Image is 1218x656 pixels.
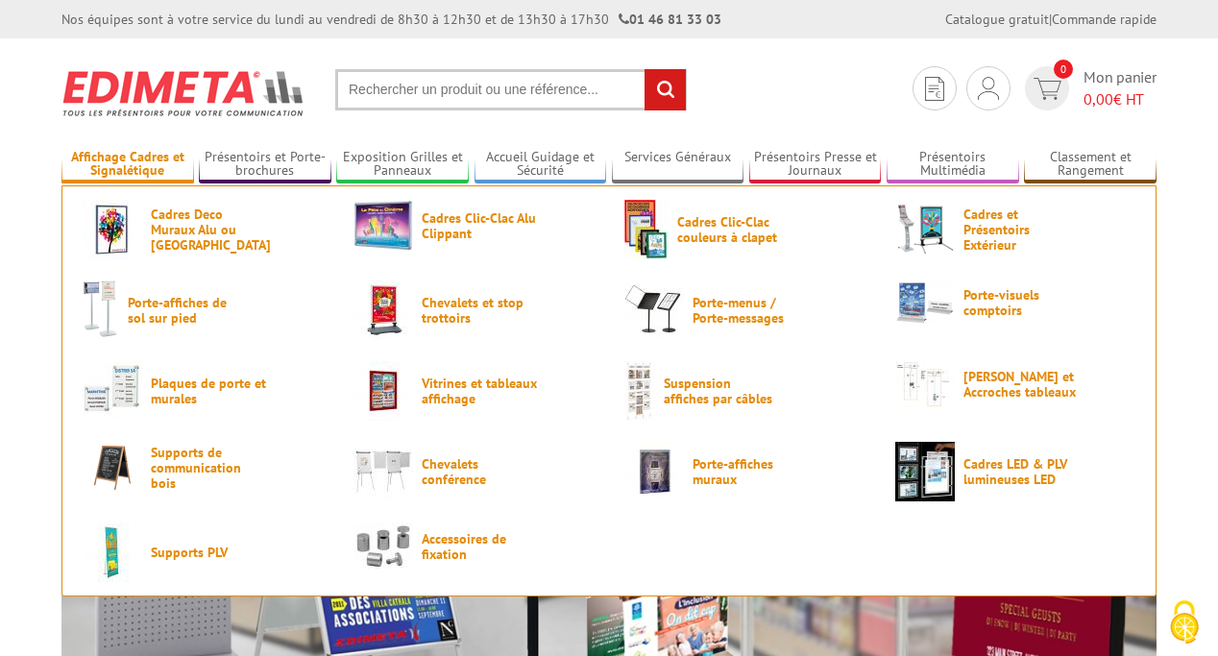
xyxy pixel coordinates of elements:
[353,361,413,421] img: Vitrines et tableaux affichage
[693,295,808,326] span: Porte-menus / Porte-messages
[83,280,323,340] a: Porte-affiches de sol sur pied
[1052,11,1157,28] a: Commande rapide
[61,149,194,181] a: Affichage Cadres et Signalétique
[1024,149,1157,181] a: Classement et Rangement
[422,376,537,406] span: Vitrines et tableaux affichage
[83,200,142,259] img: Cadres Deco Muraux Alu ou Bois
[895,442,1135,501] a: Cadres LED & PLV lumineuses LED
[612,149,744,181] a: Services Généraux
[895,280,955,325] img: Porte-visuels comptoirs
[422,295,537,326] span: Chevalets et stop trottoirs
[624,361,865,421] a: Suspension affiches par câbles
[353,442,413,501] img: Chevalets conférence
[1084,89,1113,109] span: 0,00
[353,522,413,570] img: Accessoires de fixation
[83,361,142,421] img: Plaques de porte et murales
[83,522,323,582] a: Supports PLV
[199,149,331,181] a: Présentoirs et Porte-brochures
[83,442,142,493] img: Supports de communication bois
[353,522,594,570] a: Accessoires de fixation
[925,77,944,101] img: devis rapide
[963,369,1079,400] span: [PERSON_NAME] et Accroches tableaux
[895,361,1135,407] a: [PERSON_NAME] et Accroches tableaux
[422,456,537,487] span: Chevalets conférence
[895,280,1135,325] a: Porte-visuels comptoirs
[677,214,792,245] span: Cadres Clic-Clac couleurs à clapet
[619,11,721,28] strong: 01 46 81 33 03
[422,531,537,562] span: Accessoires de fixation
[353,442,594,501] a: Chevalets conférence
[624,361,655,421] img: Suspension affiches par câbles
[749,149,882,181] a: Présentoirs Presse et Journaux
[83,522,142,582] img: Supports PLV
[945,10,1157,29] div: |
[335,69,687,110] input: Rechercher un produit ou une référence...
[1034,78,1061,100] img: devis rapide
[1151,591,1218,656] button: Cookies (fenêtre modale)
[353,280,594,340] a: Chevalets et stop trottoirs
[83,280,119,340] img: Porte-affiches de sol sur pied
[645,69,686,110] input: rechercher
[1020,66,1157,110] a: devis rapide 0 Mon panier 0,00€ HT
[963,207,1079,253] span: Cadres et Présentoirs Extérieur
[1084,88,1157,110] span: € HT
[151,445,266,491] span: Supports de communication bois
[624,280,865,340] a: Porte-menus / Porte-messages
[624,280,684,340] img: Porte-menus / Porte-messages
[61,58,306,129] img: Présentoir, panneau, stand - Edimeta - PLV, affichage, mobilier bureau, entreprise
[422,210,537,241] span: Cadres Clic-Clac Alu Clippant
[978,77,999,100] img: devis rapide
[664,376,779,406] span: Suspension affiches par câbles
[1084,66,1157,110] span: Mon panier
[475,149,607,181] a: Accueil Guidage et Sécurité
[353,200,413,251] img: Cadres Clic-Clac Alu Clippant
[336,149,469,181] a: Exposition Grilles et Panneaux
[887,149,1019,181] a: Présentoirs Multimédia
[895,200,955,259] img: Cadres et Présentoirs Extérieur
[1160,598,1208,646] img: Cookies (fenêtre modale)
[895,200,1135,259] a: Cadres et Présentoirs Extérieur
[693,456,808,487] span: Porte-affiches muraux
[151,545,266,560] span: Supports PLV
[895,361,955,407] img: Cimaises et Accroches tableaux
[353,280,413,340] img: Chevalets et stop trottoirs
[151,207,266,253] span: Cadres Deco Muraux Alu ou [GEOGRAPHIC_DATA]
[895,442,955,501] img: Cadres LED & PLV lumineuses LED
[963,287,1079,318] span: Porte-visuels comptoirs
[1054,60,1073,79] span: 0
[83,361,323,421] a: Plaques de porte et murales
[353,200,594,251] a: Cadres Clic-Clac Alu Clippant
[151,376,266,406] span: Plaques de porte et murales
[83,442,323,493] a: Supports de communication bois
[128,295,243,326] span: Porte-affiches de sol sur pied
[61,10,721,29] div: Nos équipes sont à votre service du lundi au vendredi de 8h30 à 12h30 et de 13h30 à 17h30
[353,361,594,421] a: Vitrines et tableaux affichage
[624,442,684,501] img: Porte-affiches muraux
[624,200,865,259] a: Cadres Clic-Clac couleurs à clapet
[945,11,1049,28] a: Catalogue gratuit
[624,200,669,259] img: Cadres Clic-Clac couleurs à clapet
[963,456,1079,487] span: Cadres LED & PLV lumineuses LED
[83,200,323,259] a: Cadres Deco Muraux Alu ou [GEOGRAPHIC_DATA]
[624,442,865,501] a: Porte-affiches muraux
